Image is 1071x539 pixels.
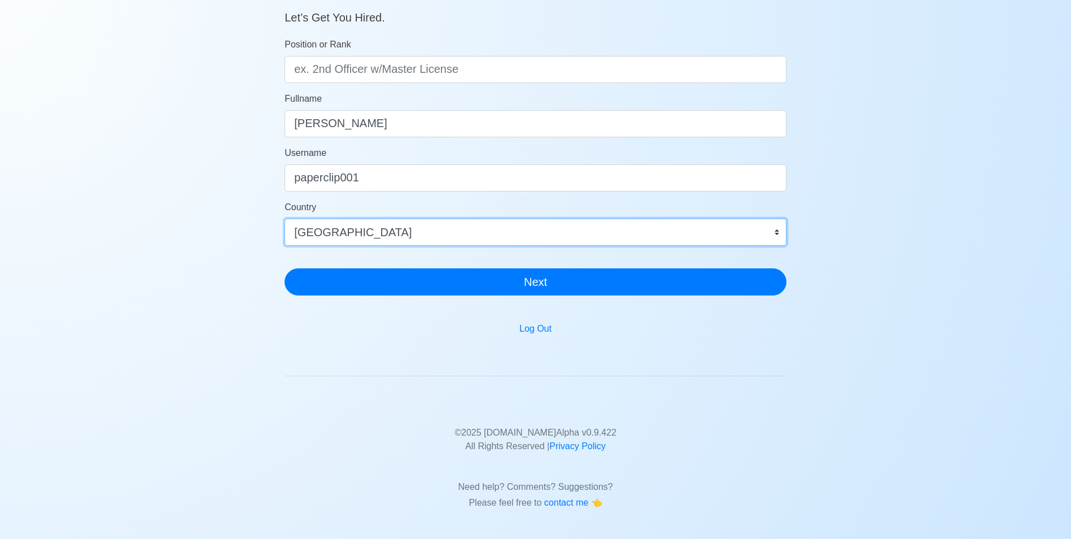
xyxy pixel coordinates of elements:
p: Please feel free to [293,496,778,510]
p: © 2025 [DOMAIN_NAME] Alpha v 0.9.422 All Rights Reserved | [293,412,778,453]
button: Next [285,268,786,295]
span: Fullname [285,94,322,103]
p: Need help? Comments? Suggestions? [293,467,778,494]
span: Username [285,148,326,158]
input: Ex. donaldcris [285,164,786,192]
button: Log Out [512,318,559,340]
span: point [591,498,602,507]
label: Country [285,201,316,214]
input: ex. 2nd Officer w/Master License [285,56,786,83]
span: contact me [544,498,591,507]
input: Your Fullname [285,110,786,137]
span: Position or Rank [285,40,351,49]
a: Privacy Policy [549,441,606,451]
